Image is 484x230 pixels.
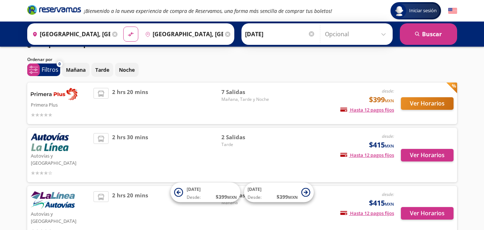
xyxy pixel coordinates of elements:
[385,143,394,149] small: MXN
[382,133,394,139] em: desde:
[227,194,237,200] small: MXN
[31,100,90,109] p: Primera Plus
[115,63,139,77] button: Noche
[406,7,440,14] span: Iniciar sesión
[27,56,52,63] p: Ordenar por
[112,133,148,177] span: 2 hrs 30 mins
[84,8,332,14] em: ¡Bienvenido a la nueva experiencia de compra de Reservamos, una forma más sencilla de comprar tus...
[401,97,454,110] button: Ver Horarios
[187,194,201,201] span: Desde:
[244,183,314,202] button: [DATE]Desde:$399MXN
[221,96,272,103] span: Mañana, Tarde y Noche
[29,25,110,43] input: Buscar Origen
[400,23,457,45] button: Buscar
[221,200,272,206] span: Mañana
[401,207,454,220] button: Ver Horarios
[369,140,394,150] span: $415
[187,186,201,192] span: [DATE]
[31,191,75,209] img: Autovías y La Línea
[91,63,113,77] button: Tarde
[58,61,61,67] span: 0
[245,25,315,43] input: Elegir Fecha
[340,107,394,113] span: Hasta 12 pagos fijos
[385,98,394,103] small: MXN
[62,63,90,77] button: Mañana
[382,88,394,94] em: desde:
[42,65,58,74] p: Filtros
[31,133,69,151] img: Autovías y La Línea
[248,186,262,192] span: [DATE]
[171,183,240,202] button: [DATE]Desde:$399MXN
[31,151,90,166] p: Autovías y [GEOGRAPHIC_DATA]
[112,88,148,119] span: 2 hrs 20 mins
[27,64,60,76] button: 0Filtros
[448,6,457,15] button: English
[221,133,272,141] span: 2 Salidas
[27,4,81,15] i: Brand Logo
[340,210,394,216] span: Hasta 12 pagos fijos
[66,66,86,74] p: Mañana
[385,201,394,207] small: MXN
[221,141,272,148] span: Tarde
[31,88,77,100] img: Primera Plus
[288,194,298,200] small: MXN
[142,25,223,43] input: Buscar Destino
[119,66,135,74] p: Noche
[221,88,272,96] span: 7 Salidas
[369,94,394,105] span: $399
[340,152,394,158] span: Hasta 12 pagos fijos
[31,209,90,225] p: Autovías y [GEOGRAPHIC_DATA]
[27,4,81,17] a: Brand Logo
[382,191,394,197] em: desde:
[277,193,298,201] span: $ 399
[216,193,237,201] span: $ 399
[325,25,389,43] input: Opcional
[401,149,454,161] button: Ver Horarios
[369,198,394,208] span: $415
[248,194,262,201] span: Desde:
[95,66,109,74] p: Tarde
